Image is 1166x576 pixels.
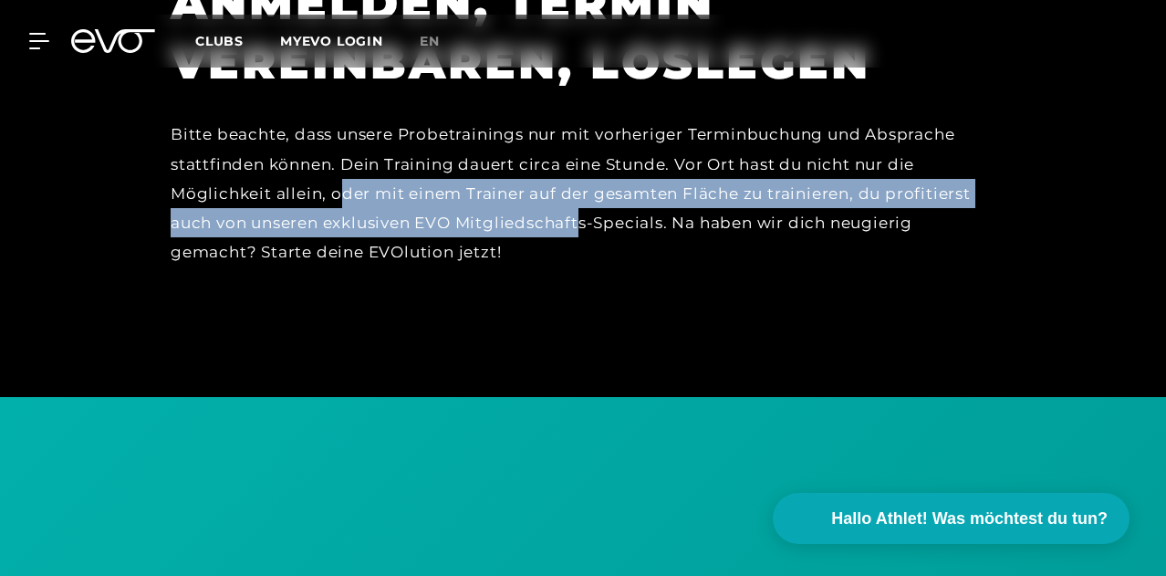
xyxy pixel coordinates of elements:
div: Bitte beachte, dass unsere Probetrainings nur mit vorheriger Terminbuchung und Absprache stattfin... [171,120,992,297]
span: en [420,33,440,49]
span: Clubs [195,33,244,49]
a: Clubs [195,32,280,49]
span: Hallo Athlet! Was möchtest du tun? [831,507,1108,531]
a: en [420,31,462,52]
a: MYEVO LOGIN [280,33,383,49]
button: Hallo Athlet! Was möchtest du tun? [773,493,1130,544]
